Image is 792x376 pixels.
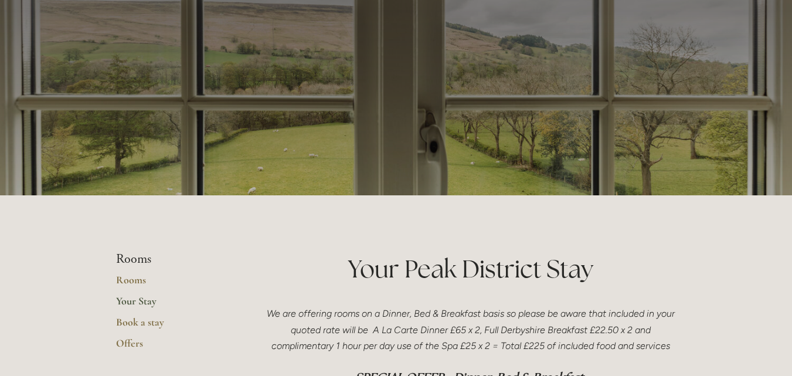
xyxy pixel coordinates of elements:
[116,337,228,358] a: Offers
[116,316,228,337] a: Book a stay
[266,252,677,286] h1: Your Peak District Stay
[267,308,677,351] em: We are offering rooms on a Dinner, Bed & Breakfast basis so please be aware that included in your...
[116,294,228,316] a: Your Stay
[116,273,228,294] a: Rooms
[116,252,228,267] li: Rooms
